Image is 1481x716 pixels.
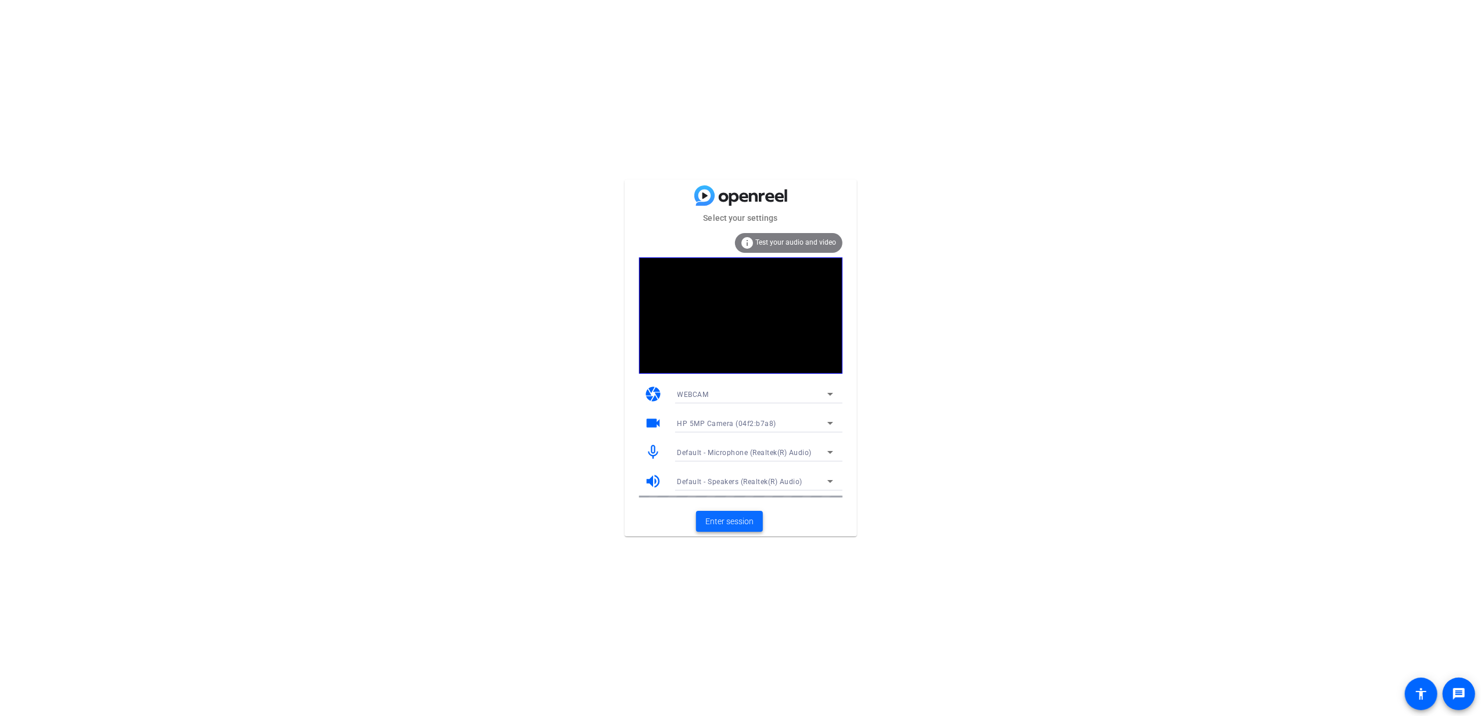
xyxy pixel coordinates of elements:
mat-icon: accessibility [1414,687,1428,701]
mat-icon: mic_none [645,443,662,461]
mat-icon: message [1452,687,1466,701]
span: Test your audio and video [756,238,837,246]
span: Enter session [705,515,754,528]
span: Default - Microphone (Realtek(R) Audio) [677,449,812,457]
span: WEBCAM [677,391,709,399]
mat-icon: camera [645,385,662,403]
button: Enter session [696,511,763,532]
span: Default - Speakers (Realtek(R) Audio) [677,478,803,486]
mat-icon: info [741,236,755,250]
mat-card-subtitle: Select your settings [625,212,857,224]
mat-icon: videocam [645,414,662,432]
img: blue-gradient.svg [694,185,787,206]
mat-icon: volume_up [645,472,662,490]
span: HP 5MP Camera (04f2:b7a8) [677,420,777,428]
